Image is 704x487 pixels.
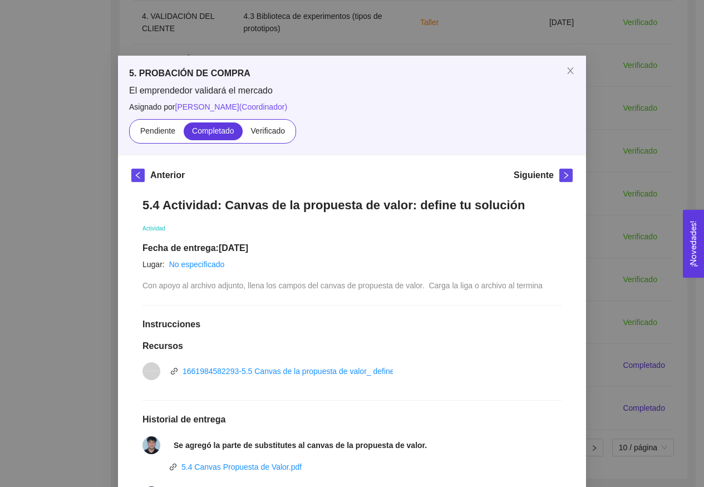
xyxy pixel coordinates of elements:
h1: Fecha de entrega: [DATE] [142,243,562,254]
span: Verificado [251,126,285,135]
h1: Instrucciones [142,319,562,330]
button: left [131,169,145,182]
h1: Recursos [142,341,562,352]
button: Open Feedback Widget [683,210,704,278]
span: close [566,66,575,75]
a: No especificado [169,260,225,269]
span: Asignado por [129,101,575,113]
h5: Anterior [150,169,185,182]
span: link [169,463,177,471]
article: Lugar: [142,258,165,270]
span: Pendiente [140,126,175,135]
span: right [560,171,572,179]
span: [PERSON_NAME] ( Coordinador ) [175,102,288,111]
span: El emprendedor validará el mercado [129,85,575,97]
img: 1746337396128-Perfil.jpg [142,436,160,454]
h5: Siguiente [514,169,554,182]
span: left [132,171,144,179]
h5: 5. PROBACIÓN DE COMPRA [129,67,575,80]
h1: 5.4 Actividad: Canvas de la propuesta de valor: define tu solución [142,198,562,213]
a: 1661984582293-5.5 Canvas de la propuesta de valor_ define tu solución.pptx [183,367,451,376]
span: vnd.openxmlformats-officedocument.presentationml.presentation [144,371,159,372]
strong: Se agregó la parte de substitutes al canvas de la propuesta de valor. [174,441,427,450]
button: right [559,169,573,182]
span: Actividad [142,225,165,232]
button: Close [555,56,586,87]
span: Con apoyo al archivo adjunto, llena los campos del canvas de propuesta de valor. Carga la liga o ... [142,281,543,290]
h1: Historial de entrega [142,414,562,425]
span: link [170,367,178,375]
span: Completado [192,126,234,135]
a: 5.4 Canvas Propuesta de Valor.pdf [181,463,302,471]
